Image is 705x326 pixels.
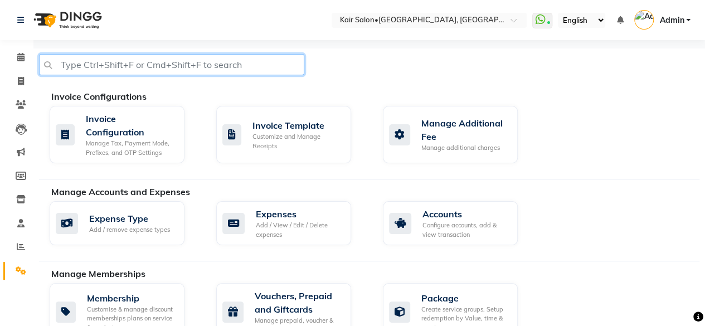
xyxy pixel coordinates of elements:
div: Invoice Configuration [86,112,176,139]
a: AccountsConfigure accounts, add & view transaction [383,201,533,245]
input: Type Ctrl+Shift+F or Cmd+Shift+F to search [39,54,304,75]
div: Manage Additional Fee [421,116,509,143]
div: Expense Type [89,212,170,225]
div: Invoice Template [252,119,342,132]
span: Admin [659,14,684,26]
img: Admin [634,10,654,30]
div: Package [421,291,509,305]
div: Customize and Manage Receipts [252,132,342,150]
a: ExpensesAdd / View / Edit / Delete expenses [216,201,366,245]
div: Manage Tax, Payment Mode, Prefixes, and OTP Settings [86,139,176,157]
a: Invoice ConfigurationManage Tax, Payment Mode, Prefixes, and OTP Settings [50,106,200,163]
div: Expenses [256,207,342,221]
a: Expense TypeAdd / remove expense types [50,201,200,245]
img: logo [28,4,105,36]
div: Manage additional charges [421,143,509,153]
a: Manage Additional FeeManage additional charges [383,106,533,163]
div: Add / View / Edit / Delete expenses [256,221,342,239]
div: Membership [87,291,176,305]
div: Vouchers, Prepaid and Giftcards [255,289,342,316]
div: Accounts [422,207,509,221]
a: Invoice TemplateCustomize and Manage Receipts [216,106,366,163]
div: Add / remove expense types [89,225,170,235]
div: Configure accounts, add & view transaction [422,221,509,239]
